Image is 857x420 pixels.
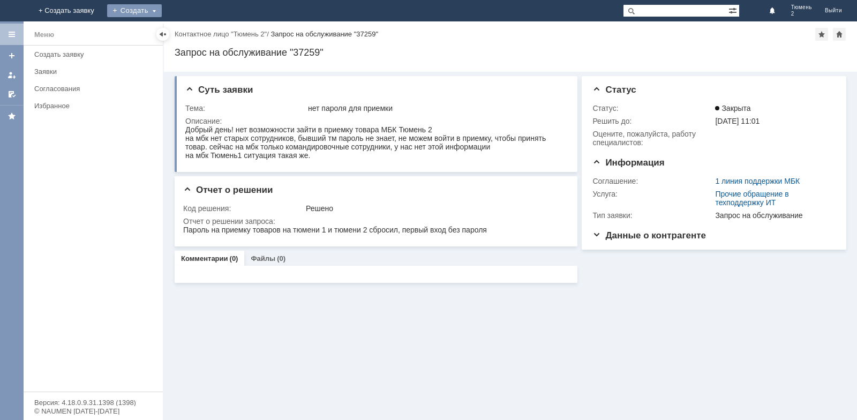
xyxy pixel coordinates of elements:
[277,254,285,262] div: (0)
[30,80,161,97] a: Согласования
[3,47,20,64] a: Создать заявку
[791,4,812,11] span: Тюмень
[833,28,846,41] div: Сделать домашней страницей
[715,104,750,112] span: Закрыта
[34,67,156,76] div: Заявки
[107,4,162,17] div: Создать
[715,190,788,207] a: Прочие обращение в техподдержку ИТ
[592,104,713,112] div: Статус:
[185,117,565,125] div: Описание:
[156,28,169,41] div: Скрыть меню
[183,204,304,213] div: Код решения:
[185,85,253,95] span: Суть заявки
[175,30,267,38] a: Контактное лицо "Тюмень 2"
[185,104,306,112] div: Тема:
[308,104,563,112] div: нет пароля для приемки
[3,86,20,103] a: Мои согласования
[175,30,270,38] div: /
[175,47,846,58] div: Запрос на обслуживание "37259"
[183,217,565,226] div: Отчет о решении запроса:
[592,85,636,95] span: Статус
[592,177,713,185] div: Соглашение:
[592,130,713,147] div: Oцените, пожалуйста, работу специалистов:
[181,254,228,262] a: Комментарии
[715,211,831,220] div: Запрос на обслуживание
[183,185,273,195] span: Отчет о решении
[34,102,145,110] div: Избранное
[592,230,706,241] span: Данные о контрагенте
[815,28,828,41] div: Добавить в избранное
[34,50,156,58] div: Создать заявку
[34,85,156,93] div: Согласования
[592,117,713,125] div: Решить до:
[791,11,812,17] span: 2
[592,190,713,198] div: Услуга:
[3,66,20,84] a: Мои заявки
[34,408,152,415] div: © NAUMEN [DATE]-[DATE]
[715,117,760,125] span: [DATE] 11:01
[715,177,800,185] a: 1 линия поддержки МБК
[728,5,739,15] span: Расширенный поиск
[30,63,161,80] a: Заявки
[251,254,275,262] a: Файлы
[230,254,238,262] div: (0)
[30,46,161,63] a: Создать заявку
[270,30,378,38] div: Запрос на обслуживание "37259"
[34,28,54,41] div: Меню
[34,399,152,406] div: Версия: 4.18.0.9.31.1398 (1398)
[306,204,563,213] div: Решено
[592,157,664,168] span: Информация
[592,211,713,220] div: Тип заявки:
